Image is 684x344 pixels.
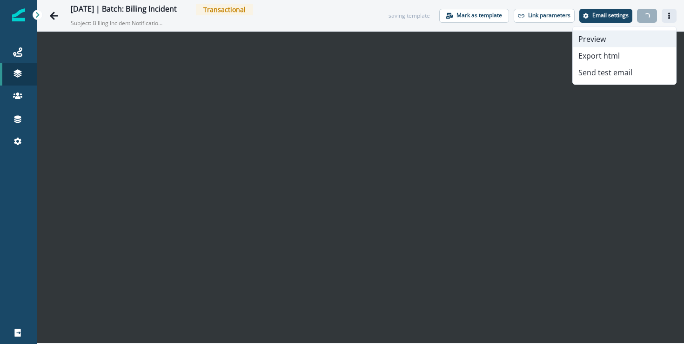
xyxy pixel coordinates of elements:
button: Send test email [573,64,676,81]
span: Transactional [196,4,253,15]
img: Inflection [12,8,25,21]
button: Link parameters [514,9,575,23]
button: Go back [45,7,63,25]
button: Preview [573,31,676,47]
button: Mark as template [439,9,509,23]
button: Export html [573,47,676,64]
div: [DATE] | Batch: Billing Incident [71,5,177,15]
p: Email settings [592,12,629,19]
button: Actions [662,9,677,23]
div: saving template [389,12,430,20]
p: Subject: Billing Incident Notification - No Action Required [71,15,164,27]
p: Mark as template [456,12,502,19]
p: Link parameters [528,12,570,19]
button: Settings [579,9,632,23]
